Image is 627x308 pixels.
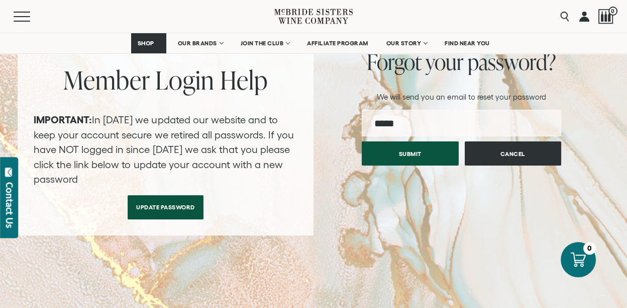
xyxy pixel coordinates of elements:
[34,113,297,187] p: In [DATE] we updated our website and to keep your account secure we retired all passwords. If you...
[131,33,166,53] a: SHOP
[380,33,434,53] a: OUR STORY
[362,141,459,166] button: Submit
[608,7,617,16] span: 0
[5,182,15,228] div: Contact Us
[362,93,561,102] p: We will send you an email to reset your password
[583,242,596,255] div: 0
[128,195,203,219] a: Update Password
[34,67,297,93] h2: Member Login Help
[386,40,422,47] span: OUR STORY
[178,40,217,47] span: OUR BRANDS
[307,40,368,47] span: AFFILIATE PROGRAM
[241,40,284,47] span: JOIN THE CLUB
[171,33,229,53] a: OUR BRANDS
[445,40,490,47] span: FIND NEAR YOU
[14,12,50,22] button: Mobile Menu Trigger
[34,114,92,125] strong: IMPORTANT:
[465,141,562,166] button: Cancel
[234,33,296,53] a: JOIN THE CLUB
[438,33,496,53] a: FIND NEAR YOU
[138,40,155,47] span: SHOP
[362,51,561,72] h2: Forgot your password?
[300,33,375,53] a: AFFILIATE PROGRAM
